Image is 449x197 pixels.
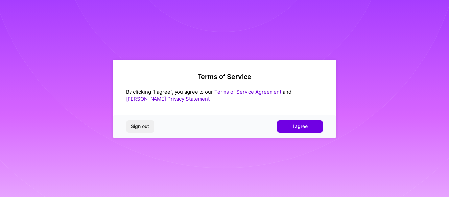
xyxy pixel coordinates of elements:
button: Sign out [126,120,154,132]
div: By clicking "I agree", you agree to our and [126,88,323,102]
a: Terms of Service Agreement [214,89,281,95]
button: I agree [277,120,323,132]
h2: Terms of Service [126,73,323,81]
span: Sign out [131,123,149,130]
a: [PERSON_NAME] Privacy Statement [126,96,210,102]
span: I agree [293,123,308,130]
